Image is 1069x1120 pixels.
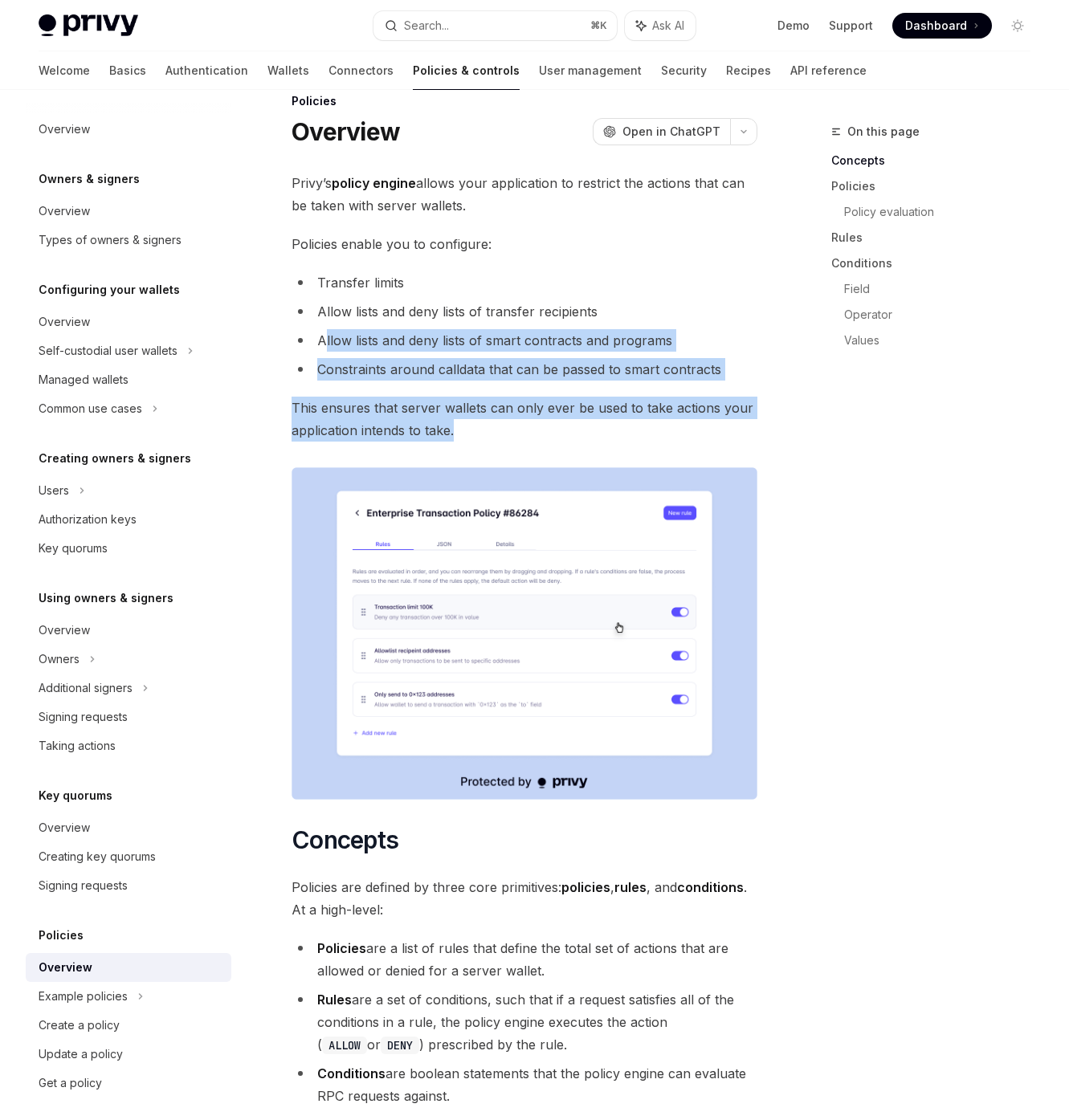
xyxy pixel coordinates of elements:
[844,302,1043,328] a: Operator
[39,650,80,669] div: Owners
[292,93,757,109] div: Policies
[39,230,182,250] div: Types of owners & signers
[317,1065,386,1081] strong: Conditions
[292,172,757,217] span: Privy’s allows your application to restrict the actions that can be taken with server wallets.
[292,233,757,255] span: Policies enable you to configure:
[39,1073,102,1093] div: Get a policy
[39,926,84,945] h5: Policies
[292,825,398,854] span: Concepts
[831,173,1043,199] a: Policies
[831,148,1043,173] a: Concepts
[332,175,416,191] strong: policy engine
[26,953,231,982] a: Overview
[292,937,757,982] li: are a list of rules that define the total set of actions that are allowed or denied for a server ...
[26,842,231,871] a: Creating key quorums
[677,879,744,895] strong: conditions
[26,1040,231,1069] a: Update a policy
[292,271,757,294] li: Transfer limits
[292,467,757,800] img: Managing policies in the Privy Dashboard
[39,876,128,895] div: Signing requests
[165,51,248,90] a: Authentication
[39,678,133,698] div: Additional signers
[661,51,707,90] a: Security
[39,481,69,500] div: Users
[413,51,520,90] a: Policies & controls
[39,202,90,221] div: Overview
[844,328,1043,353] a: Values
[39,987,128,1006] div: Example policies
[39,539,108,558] div: Key quorums
[39,621,90,640] div: Overview
[652,18,684,34] span: Ask AI
[292,988,757,1056] li: are a set of conditions, such that if a request satisfies all of the conditions in a rule, the po...
[622,124,720,140] span: Open in ChatGPT
[26,813,231,842] a: Overview
[39,589,173,608] h5: Using owners & signers
[26,1069,231,1098] a: Get a policy
[381,1037,419,1054] code: DENY
[39,1045,123,1064] div: Update a policy
[39,1016,120,1035] div: Create a policy
[322,1037,367,1054] code: ALLOW
[26,871,231,900] a: Signing requests
[39,341,177,360] div: Self-custodial user wallets
[790,51,867,90] a: API reference
[39,958,92,977] div: Overview
[26,115,231,144] a: Overview
[831,250,1043,276] a: Conditions
[844,276,1043,302] a: Field
[292,1062,757,1107] li: are boolean statements that the policy engine can evaluate RPC requests against.
[39,120,90,139] div: Overview
[39,14,138,37] img: light logo
[39,169,140,189] h5: Owners & signers
[292,300,757,323] li: Allow lists and deny lists of transfer recipients
[26,616,231,645] a: Overview
[39,736,116,755] div: Taking actions
[777,18,810,34] a: Demo
[39,51,90,90] a: Welcome
[844,199,1043,225] a: Policy evaluation
[328,51,394,90] a: Connectors
[39,280,180,299] h5: Configuring your wallets
[831,225,1043,250] a: Rules
[39,786,112,805] h5: Key quorums
[373,11,617,40] button: Search...⌘K
[26,1011,231,1040] a: Create a policy
[905,18,967,34] span: Dashboard
[26,365,231,394] a: Managed wallets
[847,122,920,141] span: On this page
[26,703,231,731] a: Signing requests
[26,505,231,534] a: Authorization keys
[292,329,757,352] li: Allow lists and deny lists of smart contracts and programs
[109,51,146,90] a: Basics
[39,847,156,866] div: Creating key quorums
[39,707,128,727] div: Signing requests
[625,11,696,40] button: Ask AI
[26,534,231,563] a: Key quorums
[26,307,231,336] a: Overview
[39,399,142,418] div: Common use cases
[590,19,607,32] span: ⌘ K
[292,117,400,146] h1: Overview
[892,13,992,39] a: Dashboard
[317,940,366,956] strong: Policies
[593,118,730,145] button: Open in ChatGPT
[292,397,757,442] span: This ensures that server wallets can only ever be used to take actions your application intends t...
[292,358,757,381] li: Constraints around calldata that can be passed to smart contracts
[26,197,231,226] a: Overview
[39,818,90,837] div: Overview
[39,312,90,332] div: Overview
[539,51,642,90] a: User management
[26,731,231,760] a: Taking actions
[317,992,352,1008] strong: Rules
[829,18,873,34] a: Support
[26,226,231,255] a: Types of owners & signers
[614,879,647,895] strong: rules
[292,876,757,921] span: Policies are defined by three core primitives: , , and . At a high-level:
[39,370,129,389] div: Managed wallets
[726,51,771,90] a: Recipes
[1005,13,1030,39] button: Toggle dark mode
[404,16,449,35] div: Search...
[561,879,610,895] strong: policies
[39,510,137,529] div: Authorization keys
